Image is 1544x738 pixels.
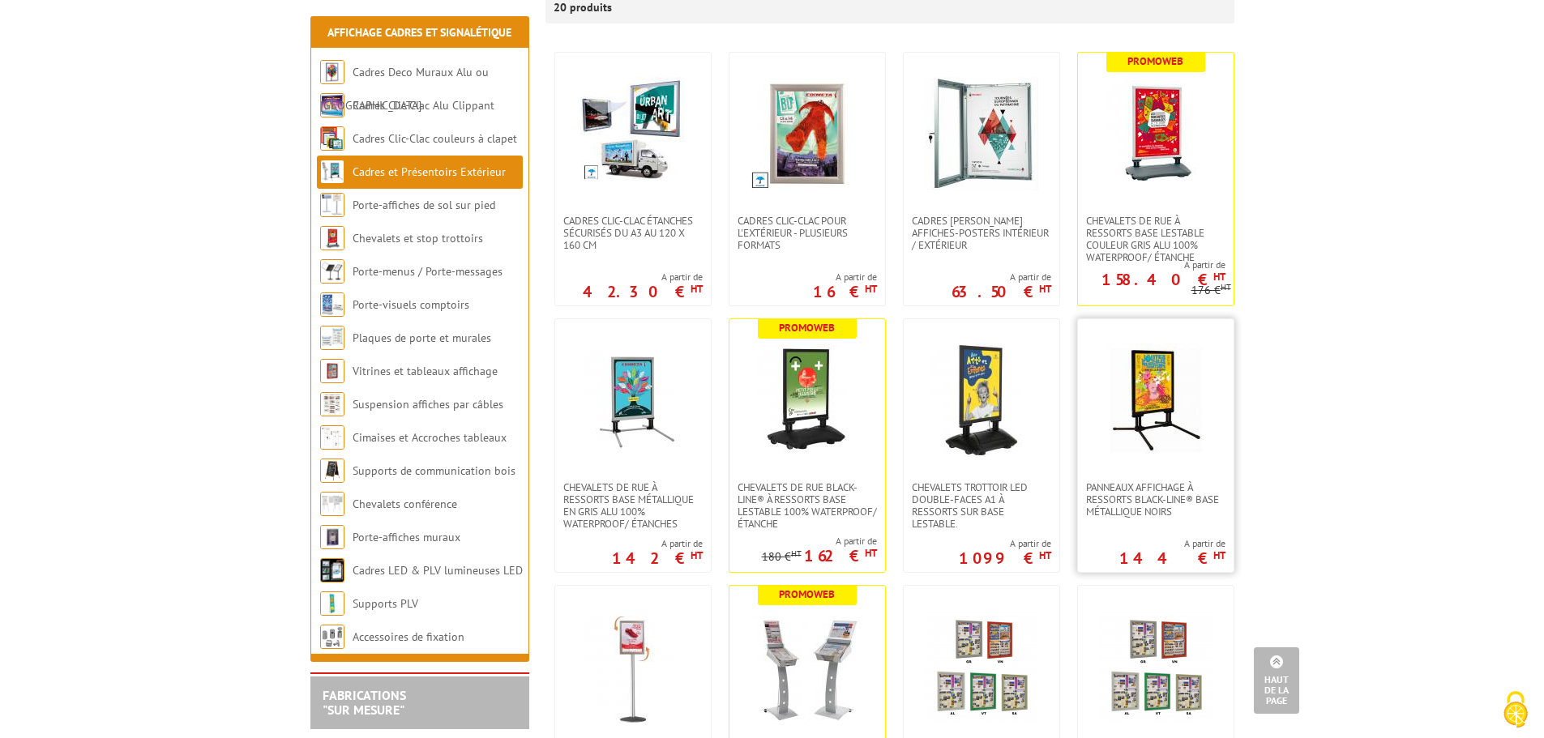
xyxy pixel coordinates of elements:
img: Cimaises et Accroches tableaux [320,425,344,450]
a: Vitrines et tableaux affichage [353,364,498,378]
p: 1099 € [959,553,1051,563]
sup: HT [1213,548,1225,562]
span: Chevalets de rue à ressorts base métallique en Gris Alu 100% WATERPROOF/ Étanches [563,481,703,530]
img: Vitrines et tableaux affichage [320,359,344,383]
a: Haut de la page [1254,647,1299,714]
a: Suspension affiches par câbles [353,397,503,412]
a: Chevalets Trottoir LED double-faces A1 à ressorts sur base lestable. [904,481,1059,530]
img: Vitrines affichage extérieur 6 couleurs 9 feuilles pour affichage avec aimants [1099,610,1213,723]
img: Cadres LED & PLV lumineuses LED [320,558,344,582]
a: Chevalets de rue Black-Line® à ressorts base lestable 100% WATERPROOF/ Étanche [729,481,885,530]
a: Porte-visuels comptoirs [353,297,469,312]
a: Cadres Clic-Clac pour l'extérieur - PLUSIEURS FORMATS [729,215,885,251]
span: A partir de [1078,258,1225,271]
p: 158.40 € [1101,275,1225,284]
span: Panneaux affichage à ressorts Black-Line® base métallique Noirs [1086,481,1225,518]
img: Chevalets de rue à ressorts base lestable couleur Gris Alu 100% waterproof/ étanche [1099,77,1213,190]
a: Plaques de porte et murales [353,331,491,345]
sup: HT [1039,548,1051,562]
img: Cookies (fenêtre modale) [1495,689,1536,730]
a: Porte-menus / Porte-messages [353,264,503,279]
a: Cadres Clic-Clac étanches sécurisés du A3 au 120 x 160 cm [555,215,711,251]
a: Porte-affiches de sol sur pied [353,198,495,212]
img: Porte-affiches / Porte-messages extérieurs étanches sur pied h 133 ou h 155 cm [576,610,690,723]
img: Chevalets et stop trottoirs [320,226,344,250]
a: Cadres [PERSON_NAME] affiches-posters intérieur / extérieur [904,215,1059,251]
a: Cadres LED & PLV lumineuses LED [353,563,523,578]
img: Cadres et Présentoirs Extérieur [320,160,344,184]
sup: HT [865,546,877,560]
img: Porte-menus / Porte-messages [320,259,344,284]
img: Supports PLV [320,591,344,616]
span: A partir de [1119,537,1225,550]
a: Chevalets de rue à ressorts base lestable couleur Gris Alu 100% waterproof/ étanche [1078,215,1234,263]
span: Chevalets Trottoir LED double-faces A1 à ressorts sur base lestable. [912,481,1051,530]
a: Affichage Cadres et Signalétique [327,25,511,40]
img: Panneaux affichage à ressorts Black-Line® base métallique Noirs [1099,343,1213,457]
img: Cadres Clic-Clac étanches sécurisés du A3 au 120 x 160 cm [580,77,686,182]
span: A partir de [813,271,877,284]
img: Cadres Clic-Clac couleurs à clapet [320,126,344,151]
span: Chevalets de rue à ressorts base lestable couleur Gris Alu 100% waterproof/ étanche [1086,215,1225,263]
a: Accessoires de fixation [353,629,464,644]
span: A partir de [583,271,703,284]
img: Présentoirs-distributeurs mobiles pour brochures, format portrait ou paysage avec capot et porte-... [751,610,864,723]
sup: HT [1213,270,1225,284]
b: Promoweb [1127,54,1183,68]
img: Cadres Deco Muraux Alu ou Bois [320,60,344,84]
img: Porte-affiches muraux [320,525,344,549]
a: Cadres Clic-Clac couleurs à clapet [353,131,517,146]
img: Cadres Clic-Clac pour l'extérieur - PLUSIEURS FORMATS [751,77,864,190]
img: Vitrines affichage extérieur 6 couleurs 1 feuille pour affichage avec aimants [925,610,1038,723]
p: 142 € [612,553,703,563]
a: Supports de communication bois [353,463,515,478]
a: Chevalets de rue à ressorts base métallique en Gris Alu 100% WATERPROOF/ Étanches [555,481,711,530]
span: Cadres [PERSON_NAME] affiches-posters intérieur / extérieur [912,215,1051,251]
a: Panneaux affichage à ressorts Black-Line® base métallique Noirs [1078,481,1234,518]
a: Cadres Clic-Clac Alu Clippant [353,98,494,113]
a: Supports PLV [353,596,418,611]
span: A partir de [952,271,1051,284]
p: 162 € [804,551,877,561]
span: Cadres Clic-Clac pour l'extérieur - PLUSIEURS FORMATS [738,215,877,251]
p: 176 € [1191,284,1231,296]
a: Cadres et Présentoirs Extérieur [353,164,506,179]
p: 16 € [813,287,877,296]
img: Supports de communication bois [320,459,344,483]
p: 42.30 € [583,287,703,296]
p: 144 € [1119,553,1225,563]
a: Porte-affiches muraux [353,530,460,544]
img: Porte-affiches de sol sur pied [320,193,344,217]
sup: HT [691,282,703,296]
sup: HT [1039,282,1051,296]
img: Cadres vitrines affiches-posters intérieur / extérieur [925,77,1038,190]
img: Chevalets de rue à ressorts base métallique en Gris Alu 100% WATERPROOF/ Étanches [576,343,690,457]
a: Chevalets conférence [353,497,457,511]
p: 180 € [762,551,802,563]
a: Cimaises et Accroches tableaux [353,430,507,445]
img: Chevalets conférence [320,492,344,516]
button: Cookies (fenêtre modale) [1487,683,1544,738]
img: Plaques de porte et murales [320,326,344,350]
img: Chevalets Trottoir LED double-faces A1 à ressorts sur base lestable. [925,343,1038,457]
a: Chevalets et stop trottoirs [353,231,483,245]
span: Chevalets de rue Black-Line® à ressorts base lestable 100% WATERPROOF/ Étanche [738,481,877,530]
span: Cadres Clic-Clac étanches sécurisés du A3 au 120 x 160 cm [563,215,703,251]
span: A partir de [959,537,1051,550]
sup: HT [791,548,802,559]
img: Accessoires de fixation [320,625,344,649]
a: Cadres Deco Muraux Alu ou [GEOGRAPHIC_DATA] [320,65,489,113]
b: Promoweb [779,587,835,601]
sup: HT [1221,281,1231,292]
span: A partir de [612,537,703,550]
p: 63.50 € [952,287,1051,296]
b: Promoweb [779,321,835,335]
a: FABRICATIONS"Sur Mesure" [323,687,406,718]
img: Suspension affiches par câbles [320,392,344,416]
img: Chevalets de rue Black-Line® à ressorts base lestable 100% WATERPROOF/ Étanche [751,343,864,457]
img: Porte-visuels comptoirs [320,292,344,317]
span: A partir de [762,535,877,548]
sup: HT [865,282,877,296]
sup: HT [691,548,703,562]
